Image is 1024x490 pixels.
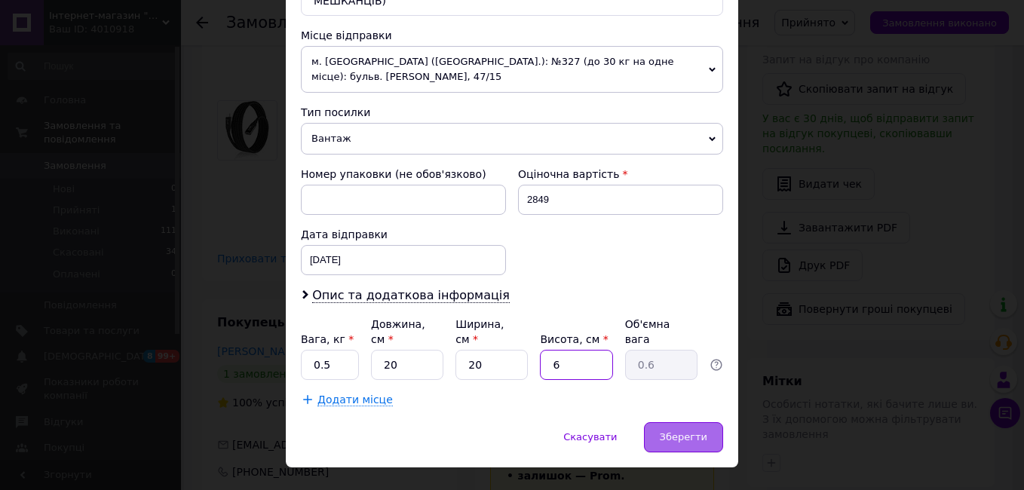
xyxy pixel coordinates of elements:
label: Вага, кг [301,333,354,345]
div: Об'ємна вага [625,317,697,347]
span: Тип посилки [301,106,370,118]
span: Місце відправки [301,29,392,41]
span: Додати місце [317,394,393,406]
span: Зберегти [660,431,707,443]
div: Оціночна вартість [518,167,723,182]
span: Скасувати [563,431,617,443]
label: Висота, см [540,333,608,345]
div: Дата відправки [301,227,506,242]
label: Довжина, см [371,318,425,345]
span: м. [GEOGRAPHIC_DATA] ([GEOGRAPHIC_DATA].): №327 (до 30 кг на одне місце): бульв. [PERSON_NAME], 4... [301,46,723,93]
label: Ширина, см [455,318,504,345]
div: Номер упаковки (не обов'язково) [301,167,506,182]
span: Вантаж [301,123,723,155]
span: Опис та додаткова інформація [312,288,510,303]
